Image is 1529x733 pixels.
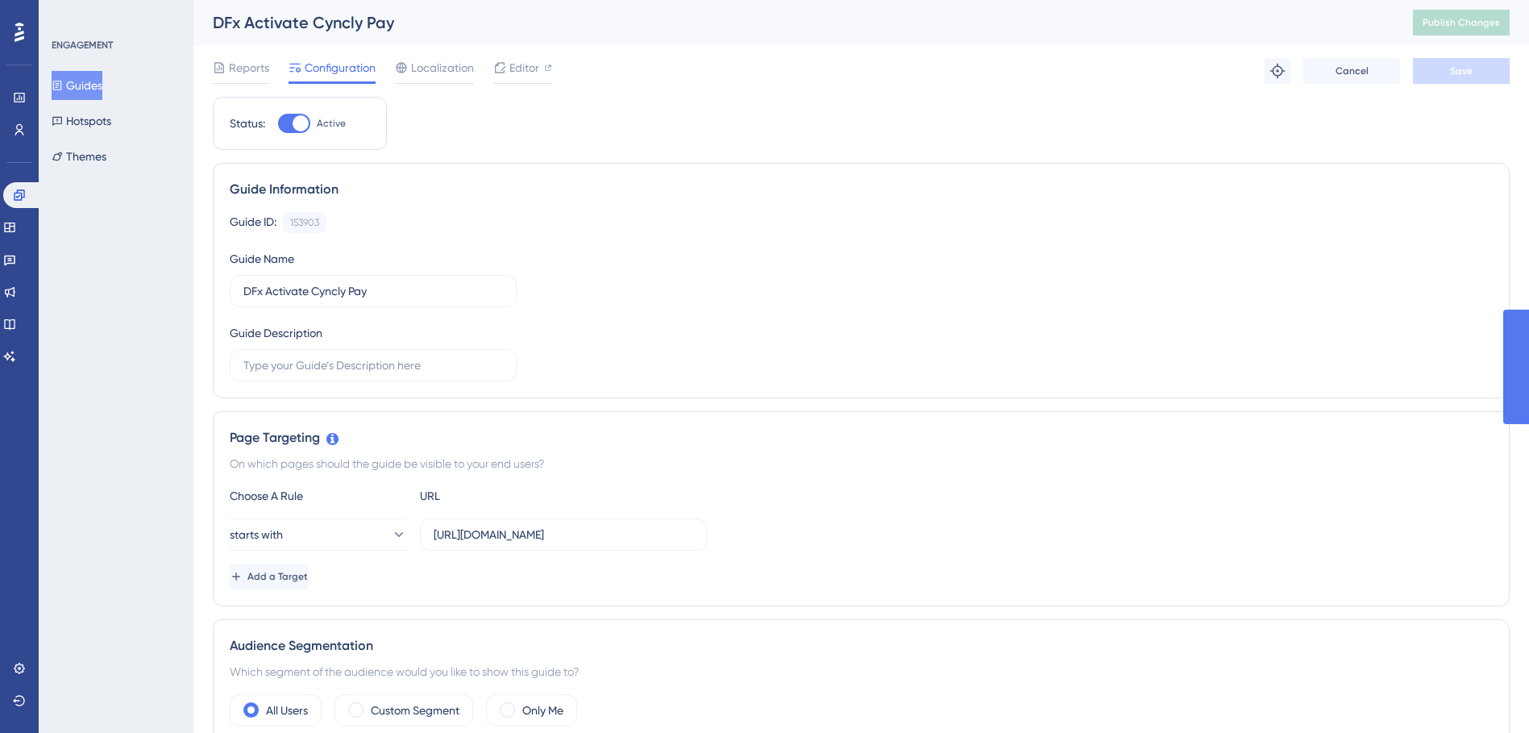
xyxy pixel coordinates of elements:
label: Custom Segment [371,701,459,720]
button: Save [1413,58,1510,84]
span: Active [317,117,346,130]
div: Page Targeting [230,428,1493,448]
button: starts with [230,519,407,551]
input: Type your Guide’s Name here [243,282,503,300]
span: starts with [230,525,283,544]
span: Reports [229,58,269,77]
button: Add a Target [230,564,308,589]
div: Status: [230,114,265,133]
div: On which pages should the guide be visible to your end users? [230,454,1493,473]
span: Save [1450,65,1473,77]
label: All Users [266,701,308,720]
button: Publish Changes [1413,10,1510,35]
span: Publish Changes [1423,16,1500,29]
div: URL [420,486,597,506]
span: Cancel [1336,65,1369,77]
button: Cancel [1303,58,1400,84]
div: Guide ID: [230,212,276,233]
span: Add a Target [247,570,308,583]
label: Only Me [522,701,563,720]
div: 153903 [290,216,319,229]
div: ENGAGEMENT [52,39,113,52]
div: DFx Activate Cyncly Pay [213,11,1373,34]
button: Themes [52,142,106,171]
iframe: UserGuiding AI Assistant Launcher [1461,669,1510,718]
button: Hotspots [52,106,111,135]
div: Choose A Rule [230,486,407,506]
div: Guide Information [230,180,1493,199]
button: Guides [52,71,102,100]
span: Configuration [305,58,376,77]
span: Localization [411,58,474,77]
input: yourwebsite.com/path [434,526,693,544]
span: Editor [509,58,539,77]
div: Guide Name [230,249,294,269]
div: Which segment of the audience would you like to show this guide to? [230,662,1493,681]
div: Guide Description [230,323,322,343]
div: Audience Segmentation [230,636,1493,656]
input: Type your Guide’s Description here [243,356,503,374]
